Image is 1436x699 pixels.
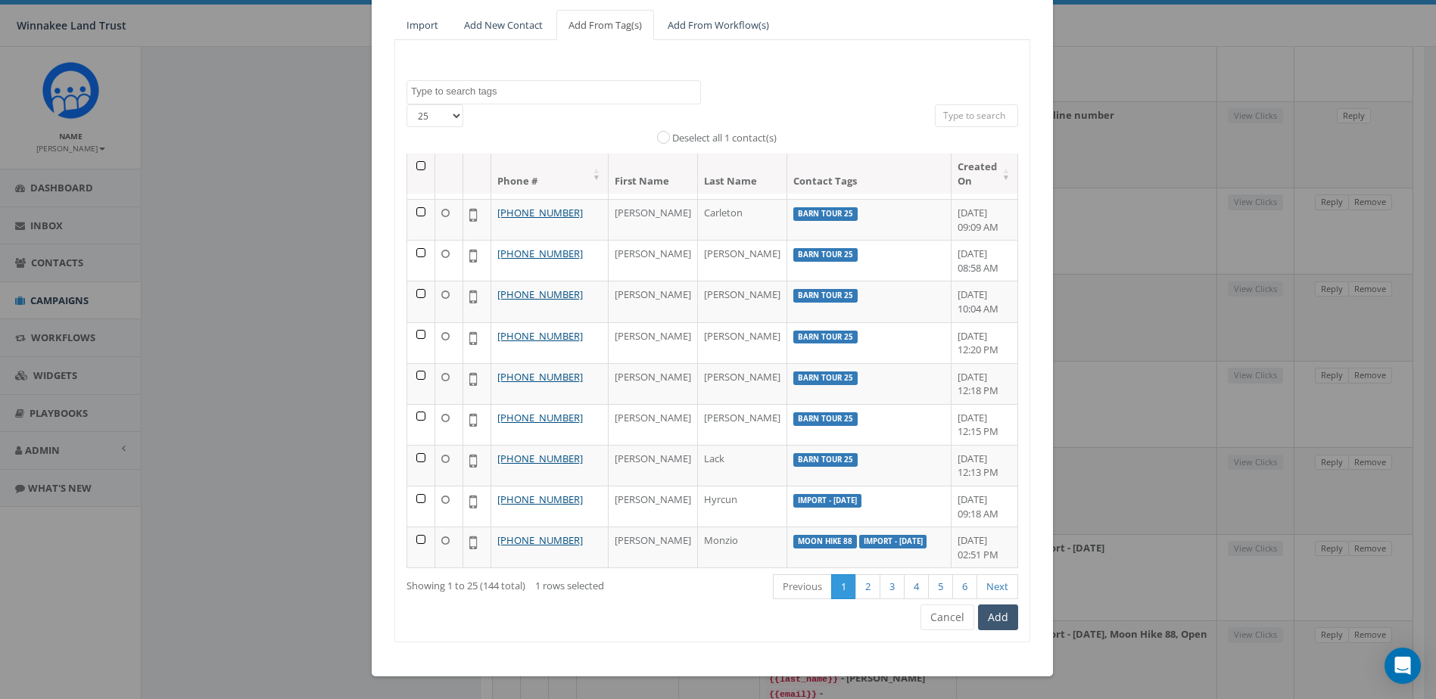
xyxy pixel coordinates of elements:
td: Lack [698,445,787,486]
a: [PHONE_NUMBER] [497,247,583,260]
label: Barn Tour 25 [793,331,858,344]
td: Monzio [698,527,787,567]
a: [PHONE_NUMBER] [497,411,583,424]
a: Previous [773,574,832,599]
span: 1 rows selected [535,579,604,592]
td: [PERSON_NAME] [698,322,787,363]
td: [DATE] 02:51 PM [952,527,1018,567]
td: [DATE] 09:09 AM [952,199,1018,240]
td: [DATE] 12:18 PM [952,363,1018,404]
td: [PERSON_NAME] [698,363,787,404]
td: [DATE] 09:18 AM [952,486,1018,527]
a: [PHONE_NUMBER] [497,370,583,384]
a: 3 [880,574,905,599]
th: Contact Tags [787,154,952,194]
td: [PERSON_NAME] [698,404,787,445]
label: Deselect all 1 contact(s) [672,131,777,146]
td: [PERSON_NAME] [609,527,698,567]
div: Open Intercom Messenger [1385,648,1421,684]
td: [PERSON_NAME] [698,240,787,281]
td: [PERSON_NAME] [609,322,698,363]
td: [PERSON_NAME] [609,445,698,486]
div: Showing 1 to 25 (144 total) [407,573,648,593]
a: Add From Workflow(s) [656,10,781,41]
button: Cancel [920,604,974,630]
th: Last Name [698,154,787,194]
textarea: Search [411,85,700,98]
a: Add From Tag(s) [556,10,654,41]
td: [PERSON_NAME] [609,404,698,445]
label: Moon Hike 88 [793,535,857,548]
a: Add New Contact [452,10,555,41]
label: Barn Tour 25 [793,207,858,221]
th: Created On: activate to sort column ascending [952,154,1018,194]
label: Barn Tour 25 [793,289,858,303]
a: [PHONE_NUMBER] [497,206,583,219]
td: [DATE] 08:58 AM [952,240,1018,281]
th: First Name [609,154,698,194]
label: Barn Tour 25 [793,371,858,385]
a: [PHONE_NUMBER] [497,452,583,465]
td: [DATE] 10:04 AM [952,281,1018,322]
label: Barn Tour 25 [793,412,858,426]
td: [DATE] 12:20 PM [952,322,1018,363]
td: [PERSON_NAME] [609,363,698,404]
label: Barn Tour 25 [793,248,858,262]
a: Next [977,574,1018,599]
input: Type to search [935,104,1018,127]
td: [PERSON_NAME] [609,281,698,322]
a: 1 [831,574,856,599]
a: 6 [952,574,977,599]
label: Barn Tour 25 [793,453,858,467]
a: 5 [928,574,953,599]
td: Carleton [698,199,787,240]
a: [PHONE_NUMBER] [497,287,583,301]
label: Import - [DATE] [793,494,861,508]
td: [PERSON_NAME] [609,199,698,240]
label: Import - [DATE] [859,535,927,548]
a: Import [394,10,450,41]
a: [PHONE_NUMBER] [497,533,583,547]
td: [DATE] 12:13 PM [952,445,1018,486]
td: [PERSON_NAME] [609,486,698,527]
td: [DATE] 12:15 PM [952,404,1018,445]
a: [PHONE_NUMBER] [497,492,583,506]
a: [PHONE_NUMBER] [497,329,583,343]
td: [PERSON_NAME] [698,281,787,322]
th: Phone #: activate to sort column ascending [491,154,609,194]
a: 2 [855,574,880,599]
a: 4 [904,574,929,599]
td: Hyrcun [698,486,787,527]
button: Add [978,604,1018,630]
td: [PERSON_NAME] [609,240,698,281]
